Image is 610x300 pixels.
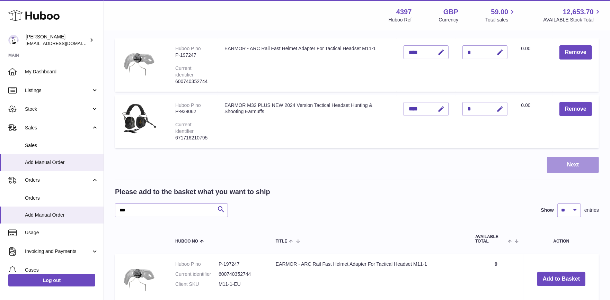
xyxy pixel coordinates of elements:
[175,122,194,134] div: Current identifier
[219,271,262,278] dd: 600740352744
[175,78,211,85] div: 600740352744
[175,102,201,108] div: Huboo P no
[122,261,157,296] img: EARMOR - ARC Rail Fast Helmet Adapter For Tactical Headset M11-1
[219,261,262,267] dd: P-197247
[25,267,98,273] span: Cases
[521,46,531,51] span: 0.00
[439,17,459,23] div: Currency
[175,261,219,267] dt: Huboo P no
[389,17,412,23] div: Huboo Ref
[218,38,396,91] td: EARMOR - ARC Rail Fast Helmet Adapter For Tactical Headset M11-1
[175,52,211,58] div: P-197247
[559,45,592,60] button: Remove
[122,102,157,137] img: EARMOR M32 PLUS NEW 2024 Version Tactical Headset Hunting & Shooting Earmuffs
[175,271,219,278] dt: Current identifier
[175,46,201,51] div: Huboo P no
[543,7,602,23] a: 12,653.70 AVAILABLE Stock Total
[563,7,594,17] span: 12,653.70
[175,135,211,141] div: 671716210795
[485,17,516,23] span: Total sales
[25,212,98,218] span: Add Manual Order
[25,69,98,75] span: My Dashboard
[26,40,102,46] span: [EMAIL_ADDRESS][DOMAIN_NAME]
[521,102,531,108] span: 0.00
[25,142,98,149] span: Sales
[115,187,270,197] h2: Please add to the basket what you want to ship
[559,102,592,116] button: Remove
[25,125,91,131] span: Sales
[537,272,586,286] button: Add to Basket
[26,34,88,47] div: [PERSON_NAME]
[25,248,91,255] span: Invoicing and Payments
[276,239,287,244] span: Title
[122,45,157,80] img: EARMOR - ARC Rail Fast Helmet Adapter For Tactical Headset M11-1
[25,87,91,94] span: Listings
[219,281,262,288] dd: M11-1-EU
[485,7,516,23] a: 59.00 Total sales
[584,207,599,213] span: entries
[475,235,506,244] span: AVAILABLE Total
[218,95,396,148] td: EARMOR M32 PLUS NEW 2024 Version Tactical Headset Hunting & Shooting Earmuffs
[175,281,219,288] dt: Client SKU
[25,229,98,236] span: Usage
[25,159,98,166] span: Add Manual Order
[175,108,211,115] div: P-939062
[547,157,599,173] button: Next
[175,239,198,244] span: Huboo no
[25,195,98,201] span: Orders
[175,65,194,78] div: Current identifier
[25,177,91,183] span: Orders
[25,106,91,112] span: Stock
[524,228,599,251] th: Action
[8,274,95,287] a: Log out
[543,17,602,23] span: AVAILABLE Stock Total
[491,7,508,17] span: 59.00
[396,7,412,17] strong: 4397
[541,207,554,213] label: Show
[8,35,19,45] img: drumnnbass@gmail.com
[443,7,458,17] strong: GBP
